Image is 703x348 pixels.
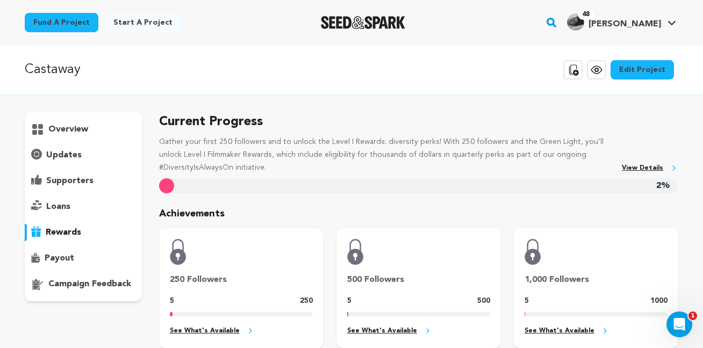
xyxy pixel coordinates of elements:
span: 1 [688,311,697,320]
p: rewards [46,226,81,239]
p: 250 Followers [170,273,313,286]
p: Achievements [159,206,678,222]
button: supporters [25,172,142,190]
p: 5 [525,295,529,308]
a: Nathan M.'s Profile [565,11,678,31]
p: overview [48,123,88,136]
p: campaign feedback [48,278,131,291]
a: Edit Project [611,60,674,79]
h5: Current Progress [159,112,678,132]
p: 500 [477,295,490,308]
iframe: Intercom live chat [666,311,692,337]
p: 1000 [650,295,668,308]
button: updates [25,147,142,164]
span: Nathan M.'s Profile [565,11,678,34]
a: View Details [622,162,678,175]
img: a624ee36a3fc43d5.png [567,13,584,31]
span: 48 [578,9,594,20]
button: campaign feedback [25,275,142,293]
p: Castaway [25,60,81,79]
button: overview [25,121,142,138]
p: 5 [347,295,351,308]
a: Fund a project [25,13,98,32]
a: See What's Available [525,325,668,337]
p: 5 [170,295,174,308]
p: updates [46,149,82,162]
p: loans [46,200,70,213]
span: [PERSON_NAME] [589,20,661,28]
a: Start a project [105,13,181,32]
a: Seed&Spark Homepage [321,16,405,29]
div: Nathan M.'s Profile [567,13,661,31]
img: Seed&Spark Logo Dark Mode [321,16,405,29]
p: 1,000 Followers [525,273,668,286]
p: payout [45,252,74,265]
a: See What's Available [170,325,313,337]
p: 250 [300,295,313,308]
p: Gather your first 250 followers and to unlock the Level I Rewards: diversity perks! With 250 foll... [159,136,613,174]
p: 500 Followers [347,273,490,286]
p: supporters [46,175,94,187]
button: payout [25,250,142,267]
span: 2% [656,178,670,194]
button: loans [25,198,142,215]
button: rewards [25,224,142,241]
a: See What's Available [347,325,490,337]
